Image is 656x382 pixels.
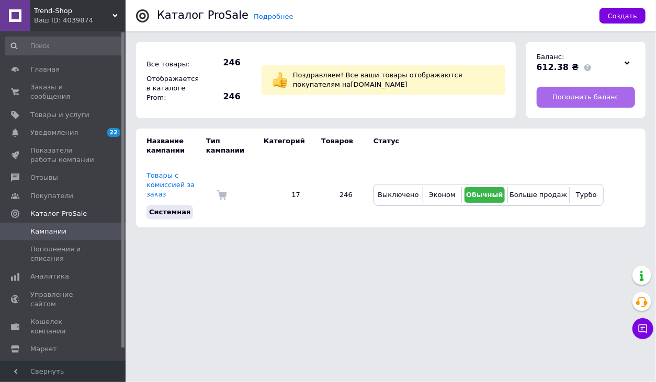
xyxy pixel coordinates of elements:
[290,68,497,92] div: Поздравляем! Все ваши товары отображаются покупателям на [DOMAIN_NAME]
[157,10,248,21] div: Каталог ProSale
[217,190,227,200] img: Комиссия за заказ
[144,72,201,106] div: Отображается в каталоге Prom:
[466,191,503,199] span: Обычный
[377,187,420,203] button: Выключено
[254,13,293,20] a: Подробнее
[30,173,58,182] span: Отзывы
[136,129,206,163] td: Название кампании
[311,129,363,163] td: Товаров
[363,129,604,163] td: Статус
[30,146,97,165] span: Показатели работы компании
[30,227,66,236] span: Кампании
[206,129,253,163] td: Тип кампании
[632,318,653,339] button: Чат с покупателем
[30,290,97,309] span: Управление сайтом
[608,12,637,20] span: Создать
[34,6,112,16] span: Trend-Shop
[30,128,78,137] span: Уведомления
[30,65,60,74] span: Главная
[272,72,288,88] img: :+1:
[600,8,646,24] button: Создать
[149,208,190,216] span: Системная
[465,187,505,203] button: Обычный
[537,87,636,108] a: Пополнить баланс
[576,191,597,199] span: Турбо
[30,110,89,120] span: Товары и услуги
[34,16,126,25] div: Ваш ID: 4039874
[30,245,97,263] span: Пополнения и списания
[107,128,120,137] span: 22
[30,344,57,354] span: Маркет
[537,62,579,72] span: 612.38 ₴
[429,191,456,199] span: Эконом
[426,187,459,203] button: Эконом
[204,57,241,68] span: 246
[572,187,601,203] button: Турбо
[537,53,564,61] span: Баланс:
[146,171,195,198] a: Товары с комиссией за заказ
[253,129,311,163] td: Категорий
[30,83,97,101] span: Заказы и сообщения
[30,191,73,201] span: Покупатели
[510,191,567,199] span: Больше продаж
[552,92,619,102] span: Пополнить баланс
[511,187,567,203] button: Больше продаж
[30,209,87,218] span: Каталог ProSale
[144,57,201,72] div: Все товары:
[204,91,241,102] span: 246
[30,272,69,281] span: Аналитика
[253,163,311,227] td: 17
[5,37,123,55] input: Поиск
[30,317,97,336] span: Кошелек компании
[311,163,363,227] td: 246
[378,191,419,199] span: Выключено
